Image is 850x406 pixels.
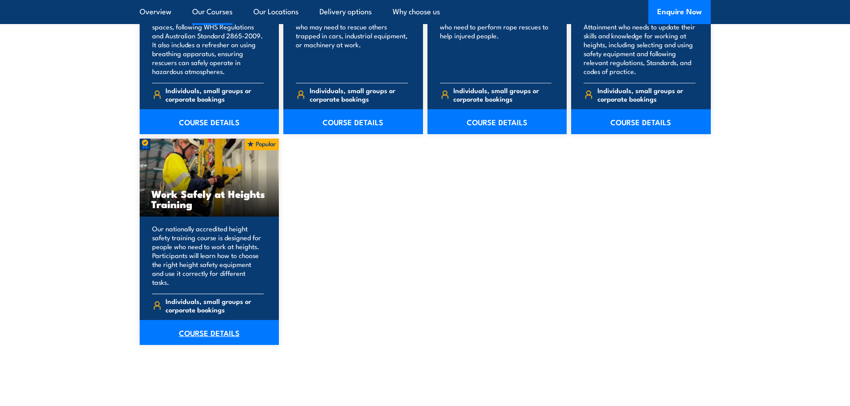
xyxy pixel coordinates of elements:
[440,4,552,76] p: Our nationally accredited Vertical Rescue Training Course is for those who need to perform rope r...
[597,86,696,103] span: Individuals, small groups or corporate bookings
[140,109,279,134] a: COURSE DETAILS
[152,224,264,287] p: Our nationally accredited height safety training course is designed for people who need to work a...
[283,109,423,134] a: COURSE DETAILS
[584,4,696,76] p: This refresher course is for anyone with a current Statement of Attainment who needs to update th...
[571,109,711,134] a: COURSE DETAILS
[140,320,279,345] a: COURSE DETAILS
[151,189,268,209] h3: Work Safely at Heights Training
[296,4,408,76] p: Our nationally accredited Road Crash Rescue training course is for people who may need to rescue ...
[166,297,264,314] span: Individuals, small groups or corporate bookings
[166,86,264,103] span: Individuals, small groups or corporate bookings
[152,4,264,76] p: This course teaches your team how to safely rescue people from confined spaces, following WHS Reg...
[427,109,567,134] a: COURSE DETAILS
[310,86,408,103] span: Individuals, small groups or corporate bookings
[453,86,551,103] span: Individuals, small groups or corporate bookings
